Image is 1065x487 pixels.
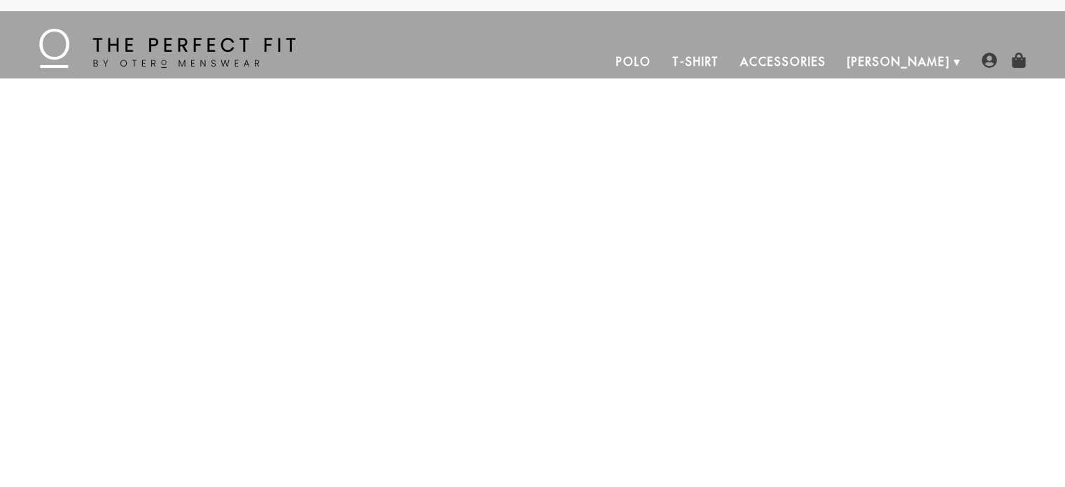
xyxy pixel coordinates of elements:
[982,53,997,68] img: user-account-icon.png
[606,45,662,78] a: Polo
[837,45,961,78] a: [PERSON_NAME]
[730,45,836,78] a: Accessories
[39,29,295,68] img: The Perfect Fit - by Otero Menswear - Logo
[1011,53,1026,68] img: shopping-bag-icon.png
[662,45,730,78] a: T-Shirt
